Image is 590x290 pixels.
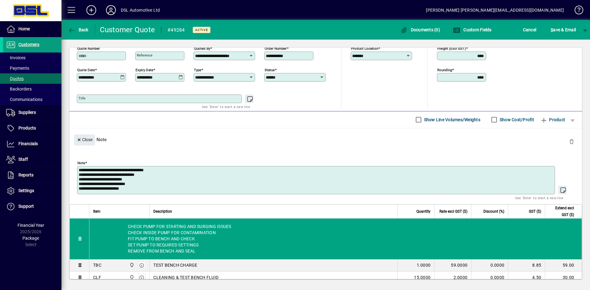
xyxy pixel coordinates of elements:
[545,272,582,284] td: 30.00
[3,94,61,105] a: Communications
[508,259,545,272] td: 8.85
[18,188,34,193] span: Settings
[453,27,492,32] span: Custom Fields
[101,5,121,16] button: Profile
[439,208,467,215] span: Rate excl GST ($)
[416,208,431,215] span: Quantity
[22,236,39,241] span: Package
[451,24,493,35] button: Custom Fields
[417,262,431,268] span: 1.0000
[18,157,28,162] span: Staff
[540,115,565,125] span: Product
[69,128,582,151] div: Note
[399,24,442,35] button: Documents (0)
[483,208,504,215] span: Discount (%)
[471,272,508,284] td: 0.0000
[437,68,452,72] mat-label: Rounding
[194,46,210,50] mat-label: Quoted by
[423,117,480,123] label: Show Line Volumes/Weights
[3,168,61,183] a: Reports
[18,26,30,31] span: Home
[153,274,218,280] span: CLEANING & TEST BENCH FLUID
[167,25,185,35] div: #49284
[400,27,440,32] span: Documents (0)
[77,68,95,72] mat-label: Quote date
[93,274,101,280] div: CLF
[18,42,39,47] span: Customers
[551,25,576,35] span: ave & Email
[73,137,96,142] app-page-header-button: Close
[77,135,92,145] span: Close
[6,76,24,81] span: Quotes
[18,126,36,130] span: Products
[438,274,467,280] div: 2.0000
[437,46,466,50] mat-label: Freight (excl GST)
[137,53,152,57] mat-label: Reference
[128,262,135,269] span: Central
[6,66,29,71] span: Payments
[18,141,38,146] span: Financials
[18,223,44,228] span: Financial Year
[68,27,88,32] span: Back
[3,21,61,37] a: Home
[570,1,582,21] a: Knowledge Base
[121,5,160,15] div: DSL Automotive Ltd
[78,96,85,100] mat-label: Title
[414,274,431,280] span: 15.0000
[202,103,250,110] mat-hint: Use 'Enter' to start a new line
[438,262,467,268] div: 59.0000
[66,24,90,35] button: Back
[136,68,153,72] mat-label: Expiry date
[18,172,33,177] span: Reports
[265,68,275,72] mat-label: Status
[6,97,42,102] span: Communications
[426,5,564,15] div: [PERSON_NAME] [PERSON_NAME][EMAIL_ADDRESS][DOMAIN_NAME]
[77,160,85,165] mat-label: Note
[77,46,100,50] mat-label: Quote number
[18,110,36,115] span: Suppliers
[471,259,508,272] td: 0.0000
[128,274,135,281] span: Central
[3,136,61,152] a: Financials
[93,262,101,268] div: TBC
[3,183,61,199] a: Settings
[6,87,32,91] span: Backorders
[549,205,574,218] span: Extend excl GST ($)
[3,121,61,136] a: Products
[515,194,563,201] mat-hint: Use 'Enter' to start a new line
[564,139,579,144] app-page-header-button: Delete
[89,218,582,259] div: CHECK PUMP FOR STARTING AND SURGING ISSUES CHECK INSIDE PUMP FOR CONTAMINATION FIT PUMP TO BENCH ...
[153,262,197,268] span: TEST BENCH CHARGE
[3,73,61,84] a: Quotes
[529,208,541,215] span: GST ($)
[498,117,534,123] label: Show Cost/Profit
[351,46,378,50] mat-label: Product location
[74,134,95,145] button: Close
[194,68,201,72] mat-label: Type
[3,63,61,73] a: Payments
[564,134,579,149] button: Delete
[6,55,26,60] span: Invoices
[153,208,172,215] span: Description
[3,199,61,214] a: Support
[81,5,101,16] button: Add
[18,204,34,209] span: Support
[265,46,287,50] mat-label: Order number
[3,84,61,94] a: Backorders
[548,24,579,35] button: Save & Email
[521,24,538,35] button: Cancel
[3,152,61,167] a: Staff
[195,28,208,32] span: Active
[93,208,100,215] span: Item
[523,25,537,35] span: Cancel
[3,52,61,63] a: Invoices
[3,105,61,120] a: Suppliers
[551,27,553,32] span: S
[508,272,545,284] td: 4.50
[61,24,95,35] app-page-header-button: Back
[100,25,155,35] div: Customer Quote
[537,114,568,125] button: Product
[545,259,582,272] td: 59.00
